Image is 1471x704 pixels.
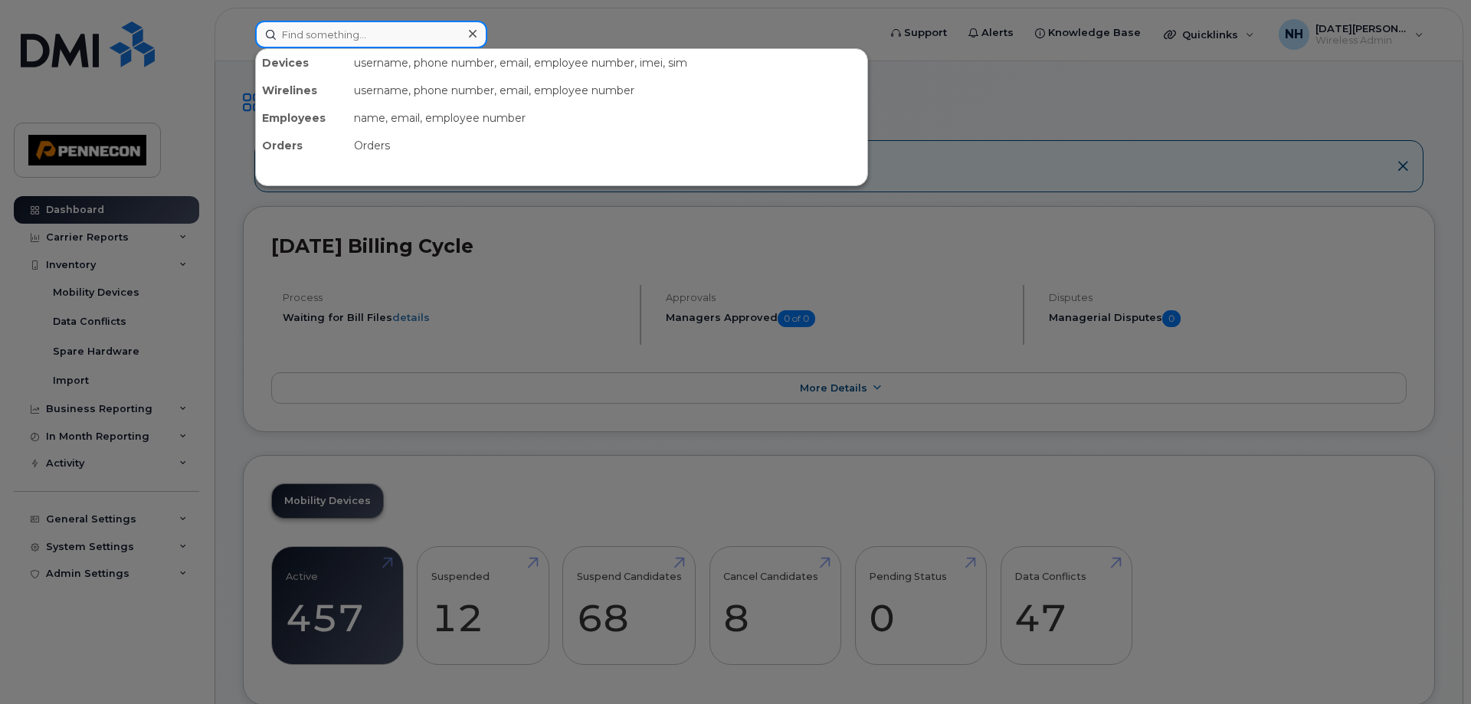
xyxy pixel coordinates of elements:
[348,104,867,132] div: name, email, employee number
[348,132,867,159] div: Orders
[256,77,348,104] div: Wirelines
[348,77,867,104] div: username, phone number, email, employee number
[256,49,348,77] div: Devices
[348,49,867,77] div: username, phone number, email, employee number, imei, sim
[256,104,348,132] div: Employees
[256,132,348,159] div: Orders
